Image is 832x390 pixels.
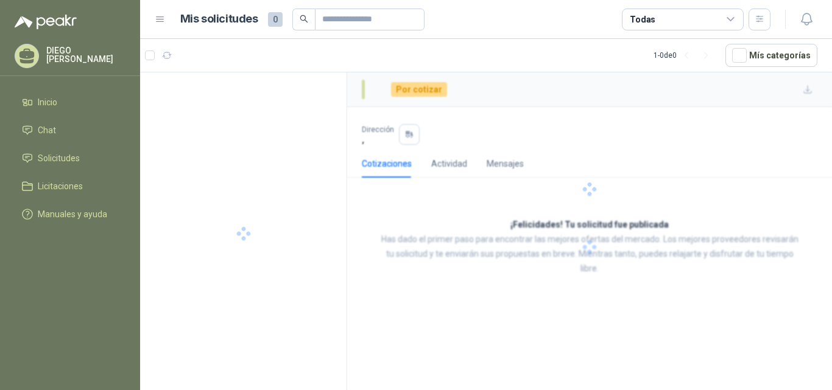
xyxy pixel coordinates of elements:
[630,13,655,26] div: Todas
[38,207,107,221] span: Manuales y ayuda
[300,15,308,23] span: search
[38,124,56,137] span: Chat
[180,10,258,28] h1: Mis solicitudes
[38,179,83,193] span: Licitaciones
[46,46,125,63] p: DIEGO [PERSON_NAME]
[38,151,80,165] span: Solicitudes
[15,15,77,29] img: Logo peakr
[38,96,57,109] span: Inicio
[15,147,125,170] a: Solicitudes
[15,203,125,226] a: Manuales y ayuda
[15,175,125,198] a: Licitaciones
[15,119,125,142] a: Chat
[654,46,716,65] div: 1 - 0 de 0
[15,91,125,114] a: Inicio
[268,12,283,27] span: 0
[725,44,817,67] button: Mís categorías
